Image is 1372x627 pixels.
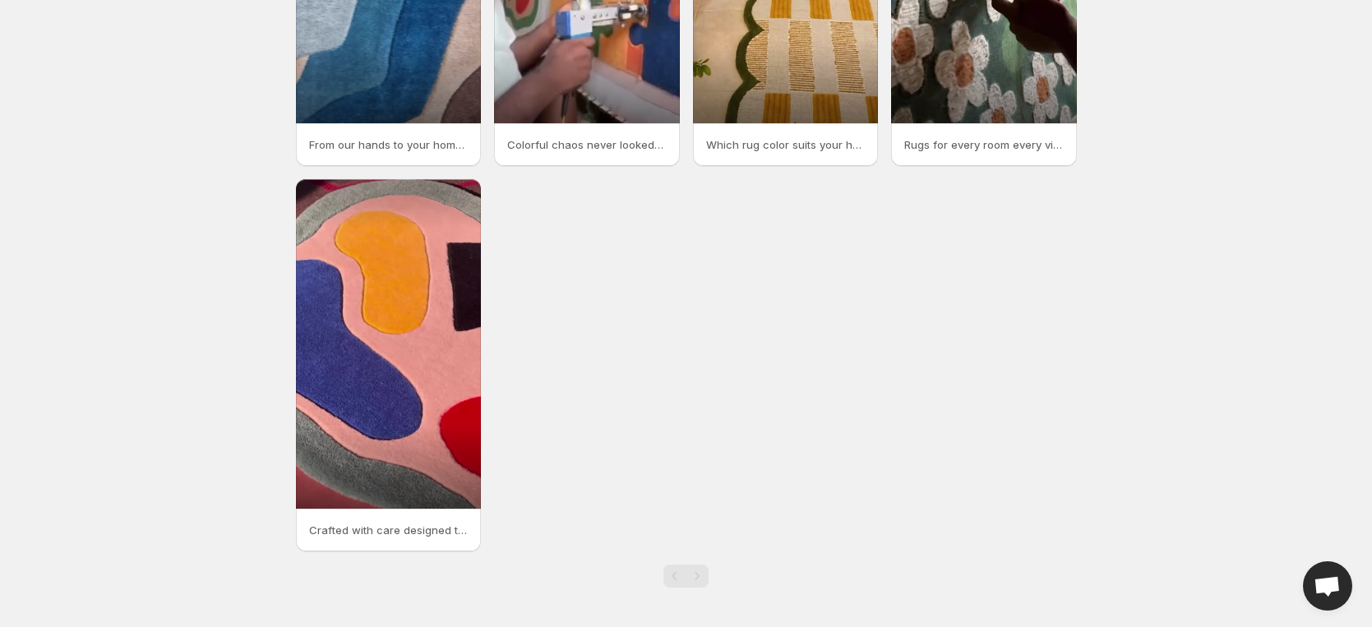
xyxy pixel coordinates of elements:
p: From our hands to your home watch how we carefully roll wrap and pack your rug so it arrives safe... [309,136,469,153]
nav: Pagination [663,565,709,588]
p: Which rug color suits your home best Free shipping across the [GEOGRAPHIC_DATA] We deliver worldw... [706,136,866,153]
div: Open chat [1303,561,1352,611]
p: Colorful chaos never looked this chic Meet our Puzzle Rug a vibrant masterpiece hand-tufted by sk... [507,136,667,153]
p: Rugs for every room every vibe every you [904,136,1064,153]
p: Crafted with care designed to elevate [309,522,469,538]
